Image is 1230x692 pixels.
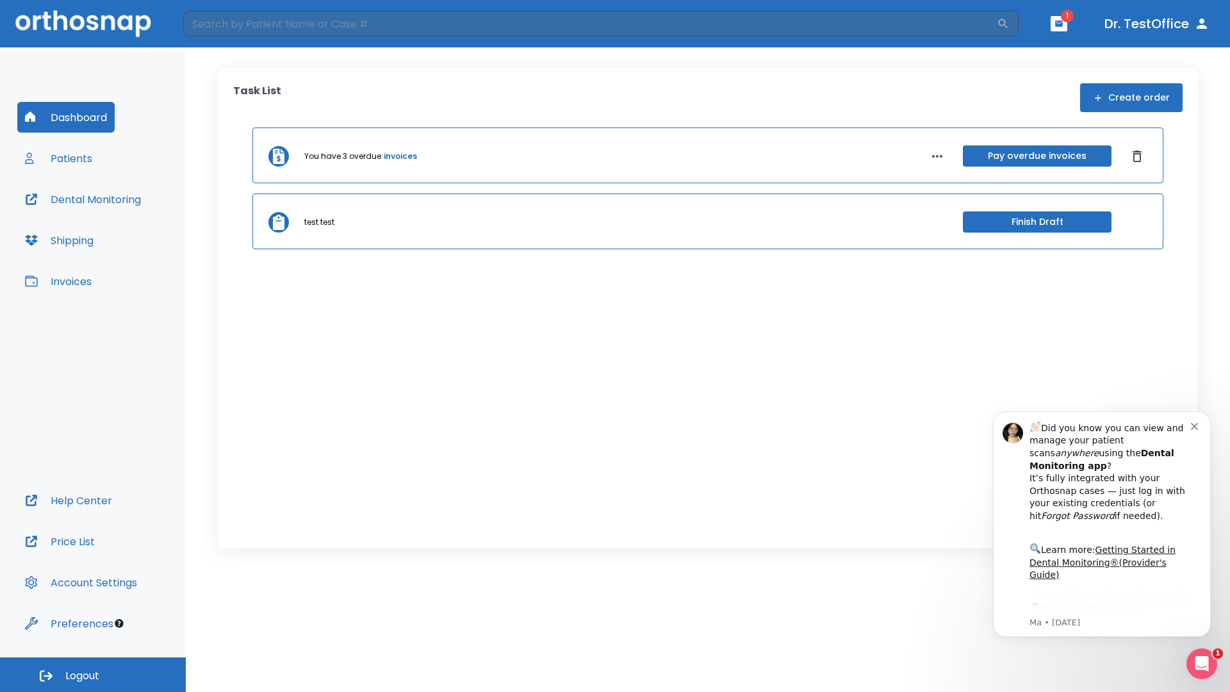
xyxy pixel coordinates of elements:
[974,392,1230,657] iframe: Intercom notifications message
[963,211,1111,233] button: Finish Draft
[17,485,120,516] button: Help Center
[1080,83,1183,112] button: Create order
[17,567,145,598] button: Account Settings
[217,28,227,38] button: Dismiss notification
[304,151,381,162] p: You have 3 overdue
[233,83,281,112] p: Task List
[1061,10,1074,22] span: 1
[56,225,217,236] p: Message from Ma, sent 2w ago
[17,266,99,297] button: Invoices
[17,102,115,133] button: Dashboard
[1213,648,1223,659] span: 1
[1099,12,1215,35] button: Dr. TestOffice
[384,151,417,162] a: invoices
[1127,146,1147,167] button: Dismiss
[17,526,102,557] button: Price List
[65,669,99,683] span: Logout
[56,209,217,274] div: Download the app: | ​ Let us know if you need help getting started!
[15,10,151,37] img: Orthosnap
[17,184,149,215] button: Dental Monitoring
[183,11,997,37] input: Search by Patient Name or Case #
[56,212,170,235] a: App Store
[963,145,1111,167] button: Pay overdue invoices
[304,217,334,228] p: test test
[17,608,121,639] button: Preferences
[17,225,101,256] button: Shipping
[17,143,100,174] button: Patients
[113,618,125,629] div: Tooltip anchor
[1186,648,1217,679] iframe: Intercom live chat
